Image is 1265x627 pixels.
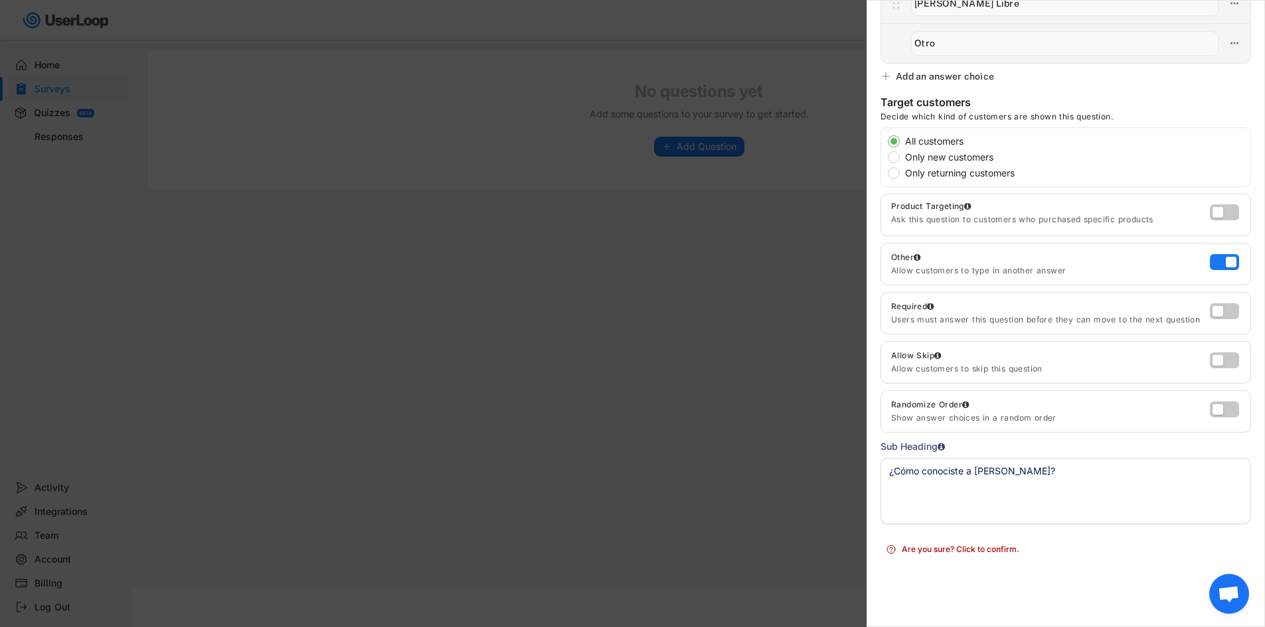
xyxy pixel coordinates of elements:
[901,169,1250,178] label: Only returning customers
[891,350,941,361] div: Allow Skip
[901,153,1250,162] label: Only new customers
[911,31,1219,56] input: Otro
[891,301,934,312] div: Required
[891,413,1207,423] div: Show answer choices in a random order
[881,111,1113,127] div: Decide which kind of customers are shown this question.
[901,137,1250,146] label: All customers
[891,265,1210,276] div: Allow customers to type in another answer
[902,543,1246,555] div: Are you sure? Click to confirm.
[881,96,971,111] div: Target customers
[1209,574,1249,614] div: Bate-papo aberto
[881,439,945,454] div: Sub Heading
[891,252,1210,263] div: Other
[891,201,1210,212] div: Product Targeting
[891,214,1210,225] div: Ask this question to customers who purchased specific products
[891,399,969,410] div: Randomize Order
[891,364,1210,374] div: Allow customers to skip this question
[891,314,1210,325] div: Users must answer this question before they can move to the next question
[896,70,994,82] div: Add an answer choice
